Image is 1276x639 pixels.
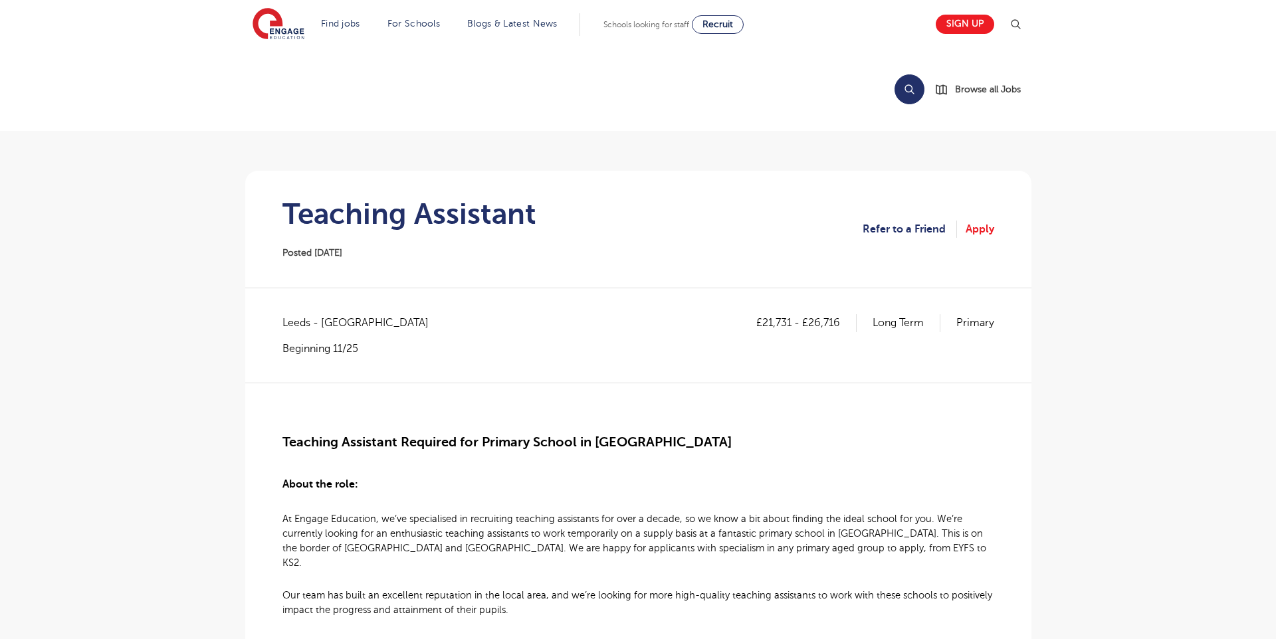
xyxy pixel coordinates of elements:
a: Blogs & Latest News [467,19,558,29]
img: Engage Education [253,8,304,41]
span: Our team has built an excellent reputation in the local area, and we’re looking for more high-qua... [282,590,992,615]
p: £21,731 - £26,716 [756,314,857,331]
p: Beginning 11/25 [282,341,442,356]
a: Refer to a Friend [863,221,957,238]
p: Primary [956,314,994,331]
h1: Teaching Assistant [282,197,536,230]
a: For Schools [387,19,440,29]
p: Long Term [873,314,940,331]
button: Search [895,74,924,104]
a: Apply [966,221,994,238]
span: About the role: [282,478,358,490]
span: Posted [DATE] [282,248,342,258]
span: Leeds - [GEOGRAPHIC_DATA] [282,314,442,331]
a: Sign up [936,15,994,34]
a: Find jobs [321,19,360,29]
a: Browse all Jobs [935,82,1031,97]
span: Schools looking for staff [603,20,689,29]
span: At Engage Education, we’ve specialised in recruiting teaching assistants for over a decade, so we... [282,513,986,568]
span: Teaching Assistant Required for Primary School in [GEOGRAPHIC_DATA] [282,434,732,450]
span: Recruit [702,19,733,29]
a: Recruit [692,15,744,34]
span: Browse all Jobs [955,82,1021,97]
